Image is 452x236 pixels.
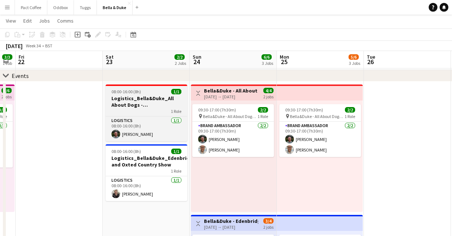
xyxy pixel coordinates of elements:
span: 09:30-17:00 (7h30m) [198,107,236,113]
button: Bella & Duke [97,0,133,15]
a: Jobs [36,16,53,25]
span: 23 [105,58,114,66]
span: 4/4 [263,88,274,93]
app-job-card: 08:00-16:00 (8h)1/1Logistics_Bella&Duke_All About Dogs - [GEOGRAPHIC_DATA]1 RoleLogistics1/108:00... [106,84,187,141]
span: 09:30-17:00 (7h30m) [285,107,323,113]
button: Oddbox [47,0,74,15]
h3: Logistics_Bella&Duke_All About Dogs - [GEOGRAPHIC_DATA] [106,95,187,108]
span: 2/2 [258,107,268,113]
a: Comms [54,16,76,25]
span: 08:00-16:00 (8h) [111,89,141,94]
div: 2 jobs [263,93,274,99]
div: BST [45,43,52,48]
button: Pact Coffee [15,0,47,15]
div: 2 jobs [263,224,274,230]
button: Tuggs [74,0,97,15]
span: 6/6 [262,54,272,60]
span: 3/4 [263,218,274,224]
span: 08:00-16:00 (8h) [111,149,141,154]
h3: Logistics_Bella&Duke_Edenbridge and Oxted Country Show [106,155,187,168]
span: Edit [23,17,32,24]
app-card-role: Brand Ambassador2/209:30-17:00 (7h30m)[PERSON_NAME][PERSON_NAME] [192,122,274,157]
div: 1 Job [3,60,12,66]
div: [DATE] [6,42,23,50]
span: 1/1 [171,149,181,154]
div: [DATE] → [DATE] [204,224,258,230]
span: Bella&Duke - All About Dogs - [GEOGRAPHIC_DATA] [290,114,345,119]
h3: Bella&Duke - All About Dogs - [GEOGRAPHIC_DATA] [204,87,258,94]
div: 3 Jobs [262,60,273,66]
span: Sat [106,54,114,60]
h3: Bella&Duke - Edenbridge and Oxted Country Show [204,218,258,224]
div: 2 jobs [1,93,12,99]
span: Fri [19,54,24,60]
span: 3/3 [2,54,12,60]
span: 1/1 [171,89,181,94]
div: Events [12,72,29,79]
span: 26 [366,58,375,66]
span: 1 Role [345,114,355,119]
span: 5/6 [349,54,359,60]
span: 2/2 [174,54,185,60]
span: 6/6 [1,88,12,93]
span: 22 [17,58,24,66]
span: View [6,17,16,24]
div: 3 Jobs [349,60,360,66]
app-card-role: Brand Ambassador2/209:30-17:00 (7h30m)[PERSON_NAME][PERSON_NAME] [279,122,361,157]
span: Bella&Duke - All About Dogs - [GEOGRAPHIC_DATA] [203,114,258,119]
a: View [3,16,19,25]
span: Sun [193,54,201,60]
span: 2/2 [345,107,355,113]
div: [DATE] → [DATE] [204,94,258,99]
app-job-card: 09:30-17:00 (7h30m)2/2 Bella&Duke - All About Dogs - [GEOGRAPHIC_DATA]1 RoleBrand Ambassador2/209... [279,104,361,157]
span: Tue [367,54,375,60]
span: Comms [57,17,74,24]
span: 1 Role [171,168,181,174]
app-card-role: Logistics1/108:00-16:00 (8h)[PERSON_NAME] [106,176,187,201]
span: 24 [192,58,201,66]
span: 1 Role [171,109,181,114]
span: Mon [280,54,289,60]
span: 25 [279,58,289,66]
a: Edit [20,16,35,25]
app-job-card: 08:00-16:00 (8h)1/1Logistics_Bella&Duke_Edenbridge and Oxted Country Show1 RoleLogistics1/108:00-... [106,144,187,201]
span: Week 34 [24,43,42,48]
div: 2 Jobs [175,60,186,66]
app-card-role: Logistics1/108:00-16:00 (8h)[PERSON_NAME] [106,117,187,141]
span: 1 Role [258,114,268,119]
span: Jobs [39,17,50,24]
app-job-card: 09:30-17:00 (7h30m)2/2 Bella&Duke - All About Dogs - [GEOGRAPHIC_DATA]1 RoleBrand Ambassador2/209... [192,104,274,157]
